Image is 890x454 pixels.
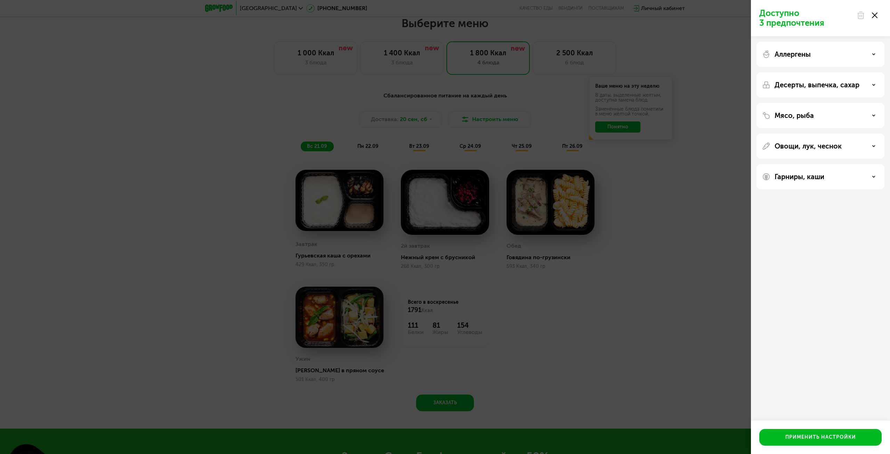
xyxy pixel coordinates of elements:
[775,111,814,120] p: Мясо, рыба
[759,429,882,446] button: Применить настройки
[759,8,852,28] p: Доступно 3 предпочтения
[775,142,842,150] p: Овощи, лук, чеснок
[785,434,856,441] div: Применить настройки
[775,50,811,58] p: Аллергены
[775,173,824,181] p: Гарниры, каши
[775,81,859,89] p: Десерты, выпечка, сахар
